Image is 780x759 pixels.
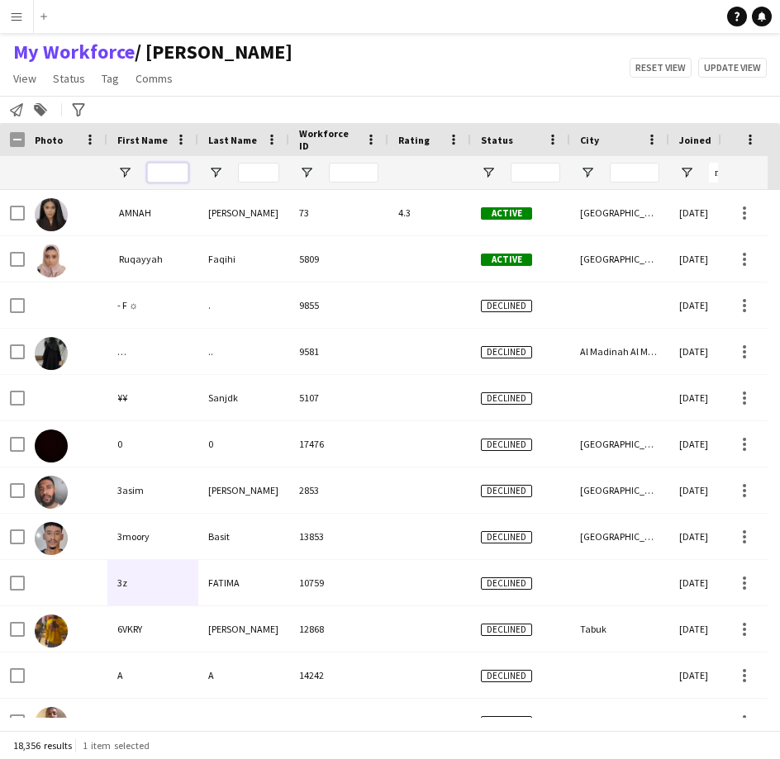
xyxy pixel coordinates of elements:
div: [DATE] [669,190,768,235]
span: Workforce ID [299,127,359,152]
div: 14636 [289,699,388,744]
div: [GEOGRAPHIC_DATA] [570,190,669,235]
a: View [7,68,43,89]
div: … [107,329,198,374]
div: 17476 [289,421,388,467]
span: Joined [679,134,711,146]
a: Comms [129,68,179,89]
div: 12868 [289,606,388,652]
input: First Name Filter Input [147,163,188,183]
span: Comms [136,71,173,86]
div: Basit [198,514,289,559]
div: [DATE] [669,236,768,282]
div: 5809 [289,236,388,282]
div: ¥¥ [107,375,198,420]
div: [DATE] [669,652,768,698]
div: Sanjdk [198,375,289,420]
div: 5107 [289,375,388,420]
div: [GEOGRAPHIC_DATA] [570,467,669,513]
div: [DATE] [669,606,768,652]
img: ‏ Ruqayyah Faqihi [35,244,68,278]
div: Faqihi [198,236,289,282]
div: ahnaf [198,699,289,744]
div: [EMAIL_ADDRESS][DOMAIN_NAME] [107,699,198,744]
span: Status [481,134,513,146]
a: Tag [95,68,126,89]
span: Declined [481,300,532,312]
div: [GEOGRAPHIC_DATA] [570,421,669,467]
div: [DATE] [669,282,768,328]
input: City Filter Input [610,163,659,183]
div: . [198,282,289,328]
span: Declined [481,716,532,728]
span: Declined [481,531,532,543]
input: Joined Filter Input [709,163,759,183]
span: View [13,71,36,86]
div: 4.3 [388,190,471,235]
span: Declined [481,577,532,590]
span: Waad Ziyarah [135,40,292,64]
span: Rating [398,134,430,146]
div: - F ☼ [107,282,198,328]
div: 0 [107,421,198,467]
div: 3moory [107,514,198,559]
div: [DATE] [669,329,768,374]
div: [PERSON_NAME] [198,190,289,235]
img: A7naf77@gmail.com ahnaf [35,707,68,740]
input: Workforce ID Filter Input [329,163,378,183]
img: 3asim Hassen [35,476,68,509]
div: Al Madinah Al Maunawwarah [570,329,669,374]
input: Last Name Filter Input [238,163,279,183]
div: [DATE] [669,514,768,559]
span: Active [481,254,532,266]
img: 6VKRY Abdullah [35,614,68,648]
div: [DATE] [669,560,768,605]
button: Open Filter Menu [481,165,496,180]
button: Open Filter Menu [299,165,314,180]
img: 3moory Basit [35,522,68,555]
div: 3z [107,560,198,605]
div: .. [198,329,289,374]
span: Declined [481,439,532,451]
div: A [198,652,289,698]
app-action-btn: Add to tag [31,100,50,120]
div: ‏ Ruqayyah [107,236,198,282]
a: Status [46,68,92,89]
div: [DATE] [669,699,768,744]
button: Update view [698,58,767,78]
app-action-btn: Notify workforce [7,100,26,120]
div: Diriyah [570,699,669,744]
img: ‏ AMNAH IDRIS [35,198,68,231]
span: 1 item selected [83,739,150,752]
a: My Workforce [13,40,135,64]
div: [DATE] [669,375,768,420]
app-action-btn: Advanced filters [69,100,88,120]
span: City [580,134,599,146]
button: Open Filter Menu [679,165,694,180]
span: Tag [102,71,119,86]
div: 9855 [289,282,388,328]
div: [DATE] [669,421,768,467]
div: [PERSON_NAME] [198,467,289,513]
span: Last Name [208,134,257,146]
span: Declined [481,392,532,405]
div: [GEOGRAPHIC_DATA] [570,236,669,282]
div: [DATE] [669,467,768,513]
button: Open Filter Menu [208,165,223,180]
div: 6VKRY [107,606,198,652]
span: Declined [481,624,532,636]
div: Tabuk [570,606,669,652]
span: Status [53,71,85,86]
div: 3asim [107,467,198,513]
button: Open Filter Menu [117,165,132,180]
div: 13853 [289,514,388,559]
span: Photo [35,134,63,146]
button: Open Filter Menu [580,165,595,180]
img: … .. [35,337,68,370]
div: [PERSON_NAME] [198,606,289,652]
div: 0 [198,421,289,467]
span: Declined [481,346,532,358]
div: 9581 [289,329,388,374]
div: 10759 [289,560,388,605]
div: FATIMA [198,560,289,605]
